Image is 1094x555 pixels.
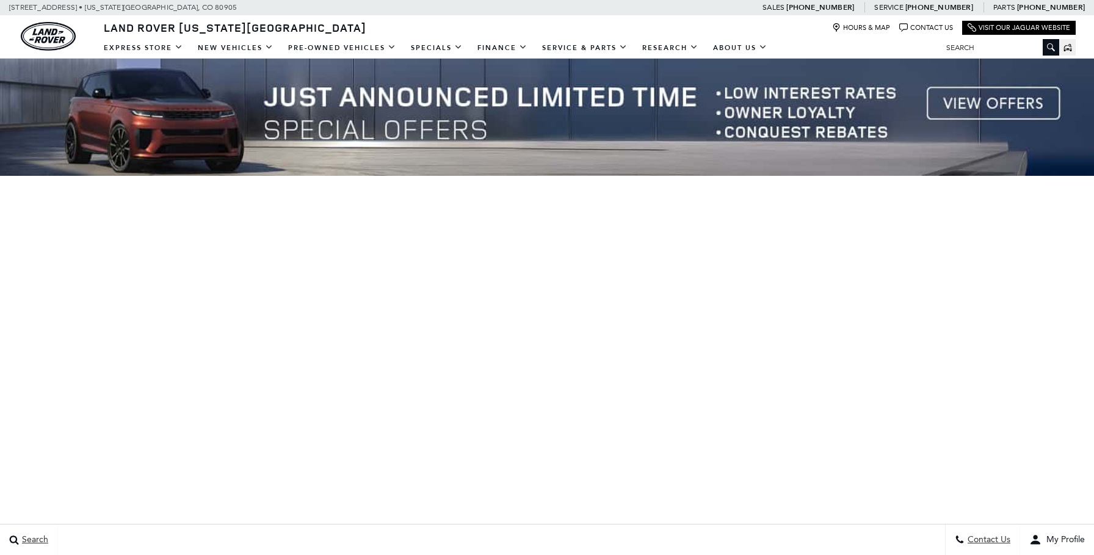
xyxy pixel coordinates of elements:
[21,22,76,51] a: land-rover
[1041,535,1085,545] span: My Profile
[874,3,903,12] span: Service
[899,23,953,32] a: Contact Us
[1020,524,1094,555] button: user-profile-menu
[96,37,190,59] a: EXPRESS STORE
[9,3,237,12] a: [STREET_ADDRESS] • [US_STATE][GEOGRAPHIC_DATA], CO 80905
[763,3,784,12] span: Sales
[281,37,404,59] a: Pre-Owned Vehicles
[21,22,76,51] img: Land Rover
[993,3,1015,12] span: Parts
[937,40,1059,55] input: Search
[535,37,635,59] a: Service & Parts
[968,23,1070,32] a: Visit Our Jaguar Website
[786,2,854,12] a: [PHONE_NUMBER]
[19,535,48,545] span: Search
[404,37,470,59] a: Specials
[965,535,1010,545] span: Contact Us
[96,20,374,35] a: Land Rover [US_STATE][GEOGRAPHIC_DATA]
[635,37,706,59] a: Research
[96,37,775,59] nav: Main Navigation
[832,23,890,32] a: Hours & Map
[706,37,775,59] a: About Us
[905,2,973,12] a: [PHONE_NUMBER]
[190,37,281,59] a: New Vehicles
[470,37,535,59] a: Finance
[1017,2,1085,12] a: [PHONE_NUMBER]
[104,20,366,35] span: Land Rover [US_STATE][GEOGRAPHIC_DATA]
